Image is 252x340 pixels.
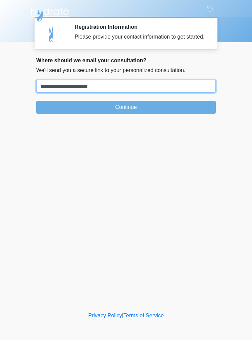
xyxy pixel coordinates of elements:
h2: Where should we email your consultation? [36,57,216,64]
div: Please provide your contact information to get started. [75,33,206,41]
a: Privacy Policy [88,313,122,318]
a: Terms of Service [123,313,164,318]
img: Agent Avatar [41,24,62,44]
p: We'll send you a secure link to your personalized consultation. [36,66,216,74]
a: | [122,313,123,318]
img: Hydrate IV Bar - Flagstaff Logo [29,5,70,22]
button: Continue [36,101,216,114]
